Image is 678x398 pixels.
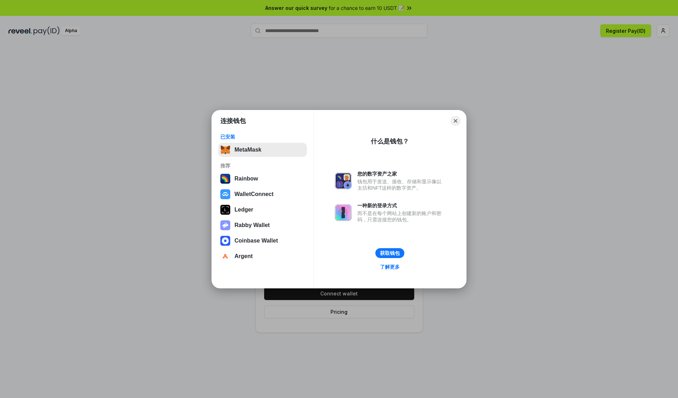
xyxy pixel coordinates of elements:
[218,143,307,157] button: MetaMask
[220,220,230,230] img: svg+xml,%3Csvg%20xmlns%3D%22http%3A%2F%2Fwww.w3.org%2F2000%2Fsvg%22%20fill%3D%22none%22%20viewBox...
[335,172,352,189] img: svg+xml,%3Csvg%20xmlns%3D%22http%3A%2F%2Fwww.w3.org%2F2000%2Fsvg%22%20fill%3D%22none%22%20viewBox...
[220,117,246,125] h1: 连接钱包
[380,264,400,270] div: 了解更多
[234,147,261,153] div: MetaMask
[375,248,404,258] button: 获取钱包
[371,137,409,146] div: 什么是钱包？
[218,234,307,248] button: Coinbase Wallet
[234,191,274,197] div: WalletConnect
[376,262,404,271] a: 了解更多
[220,189,230,199] img: svg+xml,%3Csvg%20width%3D%2228%22%20height%3D%2228%22%20viewBox%3D%220%200%2028%2028%22%20fill%3D...
[451,116,460,126] button: Close
[218,218,307,232] button: Rabby Wallet
[220,236,230,246] img: svg+xml,%3Csvg%20width%3D%2228%22%20height%3D%2228%22%20viewBox%3D%220%200%2028%2028%22%20fill%3D...
[234,238,278,244] div: Coinbase Wallet
[234,207,253,213] div: Ledger
[357,210,445,223] div: 而不是在每个网站上创建新的账户和密码，只需连接您的钱包。
[380,250,400,256] div: 获取钱包
[234,176,258,182] div: Rainbow
[218,172,307,186] button: Rainbow
[335,204,352,221] img: svg+xml,%3Csvg%20xmlns%3D%22http%3A%2F%2Fwww.w3.org%2F2000%2Fsvg%22%20fill%3D%22none%22%20viewBox...
[357,171,445,177] div: 您的数字资产之家
[234,222,270,228] div: Rabby Wallet
[357,202,445,209] div: 一种新的登录方式
[220,145,230,155] img: svg+xml,%3Csvg%20fill%3D%22none%22%20height%3D%2233%22%20viewBox%3D%220%200%2035%2033%22%20width%...
[218,187,307,201] button: WalletConnect
[220,174,230,184] img: svg+xml,%3Csvg%20width%3D%22120%22%20height%3D%22120%22%20viewBox%3D%220%200%20120%20120%22%20fil...
[220,134,305,140] div: 已安装
[220,251,230,261] img: svg+xml,%3Csvg%20width%3D%2228%22%20height%3D%2228%22%20viewBox%3D%220%200%2028%2028%22%20fill%3D...
[218,203,307,217] button: Ledger
[234,253,253,259] div: Argent
[218,249,307,263] button: Argent
[220,205,230,215] img: svg+xml,%3Csvg%20xmlns%3D%22http%3A%2F%2Fwww.w3.org%2F2000%2Fsvg%22%20width%3D%2228%22%20height%3...
[357,178,445,191] div: 钱包用于发送、接收、存储和显示像以太坊和NFT这样的数字资产。
[220,163,305,169] div: 推荐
